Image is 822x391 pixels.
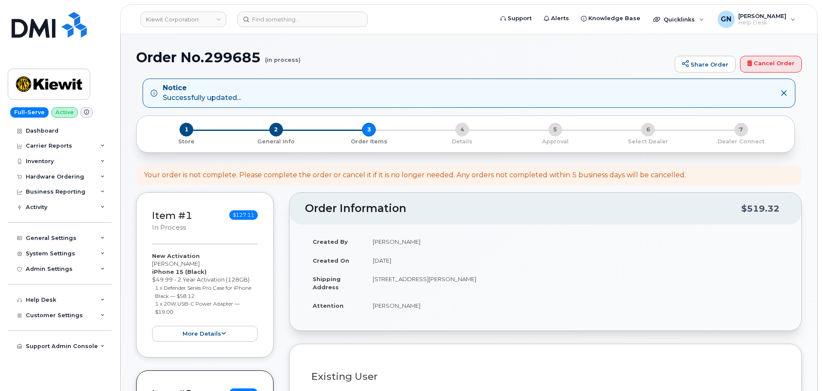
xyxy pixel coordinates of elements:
[155,300,240,315] small: 1 x 20W USB-C Power Adapter — $19.00
[233,138,320,145] p: General Info
[155,285,251,299] small: 1 x Defender Series Pro Case for iPhone Black — $58.12
[675,56,736,73] a: Share Order
[144,170,686,180] div: Your order is not complete. Please complete the order or cancel it if it is no longer needed. Any...
[180,123,193,136] span: 1
[365,232,786,251] td: [PERSON_NAME]
[229,210,258,220] span: $127.11
[305,203,741,215] h2: Order Information
[230,136,323,145] a: 2 General Info
[313,276,341,291] strong: Shipping Address
[741,200,779,217] div: $519.32
[163,83,241,93] strong: Notice
[163,83,241,103] div: Successfully updated...
[136,50,670,65] h1: Order No.299685
[365,296,786,315] td: [PERSON_NAME]
[152,224,186,231] small: in process
[740,56,802,73] a: Cancel Order
[147,138,226,145] p: Store
[143,136,230,145] a: 1 Store
[265,50,301,63] small: (in process)
[313,257,349,264] strong: Created On
[365,251,786,270] td: [DATE]
[311,371,779,382] h3: Existing User
[152,209,192,221] a: Item #1
[152,268,207,275] strong: iPhone 15 (Black)
[313,302,344,309] strong: Attention
[269,123,283,136] span: 2
[152,252,200,259] strong: New Activation
[365,270,786,296] td: [STREET_ADDRESS][PERSON_NAME]
[152,326,258,342] button: more details
[313,238,348,245] strong: Created By
[152,252,258,342] div: [PERSON_NAME] $49.99 - 2 Year Activation (128GB)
